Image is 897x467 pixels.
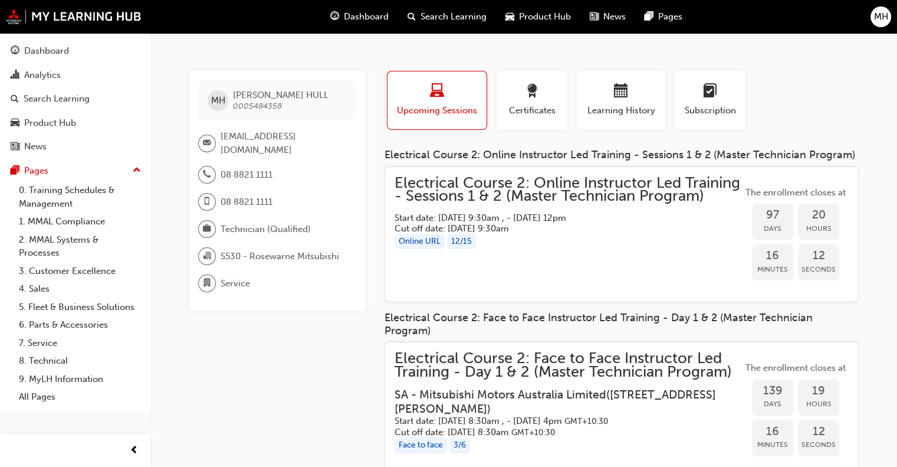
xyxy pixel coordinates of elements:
button: Learning History [577,71,665,130]
button: DashboardAnalyticsSearch LearningProduct HubNews [5,38,146,160]
a: 9. MyLH Information [14,370,146,388]
span: Technician (Qualified) [221,223,311,236]
span: guage-icon [11,46,19,57]
span: award-icon [525,84,539,100]
a: Search Learning [5,88,146,110]
button: Subscription [675,71,745,130]
span: email-icon [203,136,211,151]
span: Minutes [752,438,793,452]
span: Australian Central Daylight Time GMT+10:30 [511,427,555,437]
span: Learning History [586,104,656,117]
span: 20 [798,208,839,222]
span: laptop-icon [430,84,444,100]
span: Electrical Course 2: Online Instructor Led Training - Sessions 1 & 2 (Master Technician Program) [395,177,742,203]
span: Hours [798,222,839,236]
div: Pages [24,164,48,178]
div: Dashboard [24,44,69,58]
span: Seconds [798,263,839,276]
div: News [24,140,47,154]
span: 139 [752,384,793,398]
span: MH [211,94,225,107]
a: Product Hub [5,112,146,134]
h5: Start date: [DATE] 9:30am , - [DATE] 12pm [395,213,724,223]
span: 12 [798,425,839,439]
span: chart-icon [11,70,19,81]
span: search-icon [11,94,19,104]
span: 97 [752,208,793,222]
div: Face to face [395,437,447,453]
div: 3 / 6 [449,437,470,453]
a: 8. Technical [14,352,146,370]
span: Service [221,277,250,290]
span: guage-icon [330,9,339,24]
span: pages-icon [11,166,19,177]
span: Dashboard [344,10,389,24]
span: car-icon [11,118,19,129]
span: Hours [798,397,839,411]
a: 4. Sales [14,280,146,298]
span: Pages [658,10,682,24]
div: Product Hub [24,116,76,130]
span: 16 [752,425,793,439]
span: 16 [752,249,793,263]
span: Minutes [752,263,793,276]
a: Dashboard [5,40,146,62]
div: Electrical Course 2: Face to Face Instructor Led Training - Day 1 & 2 (Master Technician Program) [385,312,859,337]
button: Certificates [497,71,567,130]
div: Online URL [395,234,445,250]
span: The enrollment closes at [742,186,849,200]
span: The enrollment closes at [742,361,849,375]
span: news-icon [590,9,599,24]
span: mobile-icon [203,194,211,210]
a: 5. Fleet & Business Solutions [14,298,146,316]
h3: SA - Mitsubishi Motors Australia Limited ( [STREET_ADDRESS][PERSON_NAME] ) [395,388,724,416]
span: Certificates [505,104,558,117]
span: search-icon [408,9,416,24]
span: S530 - Rosewarne Mitsubishi [221,250,339,263]
span: news-icon [11,142,19,152]
a: news-iconNews [580,5,635,29]
span: briefcase-icon [203,221,211,237]
a: 0. Training Schedules & Management [14,181,146,213]
h5: Cut off date: [DATE] 8:30am [395,427,724,438]
button: Upcoming Sessions [387,71,487,130]
span: Subscription [684,104,737,117]
span: organisation-icon [203,249,211,264]
a: guage-iconDashboard [321,5,398,29]
span: Search Learning [420,10,487,24]
a: Electrical Course 2: Online Instructor Led Training - Sessions 1 & 2 (Master Technician Program)S... [395,177,849,293]
span: Days [752,222,793,236]
span: phone-icon [203,167,211,182]
span: 19 [798,384,839,398]
span: car-icon [505,9,514,24]
button: MH [870,6,891,27]
button: Pages [5,160,146,182]
a: Analytics [5,64,146,86]
a: 3. Customer Excellence [14,262,146,280]
a: pages-iconPages [635,5,692,29]
span: [PERSON_NAME] HULL [233,90,328,100]
span: MH [874,10,888,24]
span: Seconds [798,438,839,452]
a: search-iconSearch Learning [398,5,496,29]
span: 0005484358 [233,101,282,111]
a: 1. MMAL Compliance [14,213,146,231]
a: News [5,136,146,158]
div: 12 / 15 [447,234,476,250]
span: 12 [798,249,839,263]
span: 08 8821 1111 [221,195,272,209]
div: Analytics [24,68,61,82]
div: Search Learning [24,92,90,106]
a: 7. Service [14,334,146,352]
div: Electrical Course 2: Online Instructor Led Training - Sessions 1 & 2 (Master Technician Program) [385,149,859,162]
img: mmal [6,9,142,24]
h5: Start date: [DATE] 8:30am , - [DATE] 4pm [395,416,724,427]
h5: Cut off date: [DATE] 9:30am [395,223,724,234]
span: calendar-icon [614,84,628,100]
span: Days [752,397,793,411]
span: Australian Central Daylight Time GMT+10:30 [564,416,608,426]
a: All Pages [14,388,146,406]
a: 6. Parts & Accessories [14,316,146,334]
